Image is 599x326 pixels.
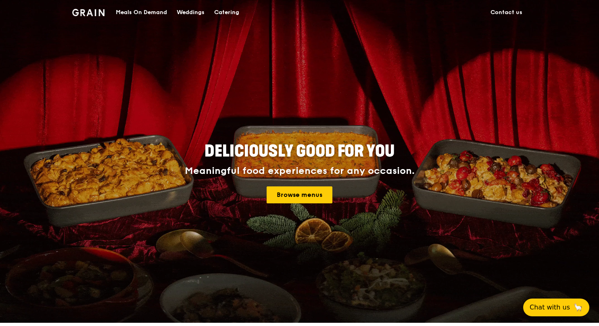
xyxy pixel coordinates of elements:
[573,303,583,312] span: 🦙
[209,0,244,25] a: Catering
[267,186,332,203] a: Browse menus
[177,0,205,25] div: Weddings
[205,142,394,161] span: Deliciously good for you
[214,0,239,25] div: Catering
[116,0,167,25] div: Meals On Demand
[530,303,570,312] span: Chat with us
[172,0,209,25] a: Weddings
[523,299,589,316] button: Chat with us🦙
[154,165,445,177] div: Meaningful food experiences for any occasion.
[486,0,527,25] a: Contact us
[72,9,105,16] img: Grain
